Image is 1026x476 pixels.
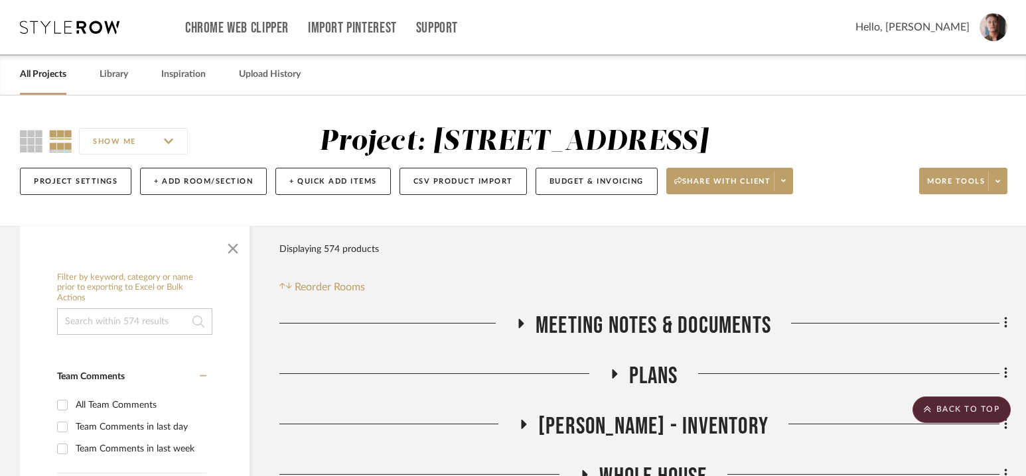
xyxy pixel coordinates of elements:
a: Inspiration [161,66,206,84]
div: Team Comments in last week [76,438,203,459]
a: All Projects [20,66,66,84]
div: Team Comments in last day [76,416,203,438]
input: Search within 574 results [57,308,212,335]
img: avatar [980,13,1007,41]
a: Import Pinterest [308,23,397,34]
button: Budget & Invoicing [536,168,658,195]
span: More tools [927,176,985,196]
span: [PERSON_NAME] - Inventory [538,412,769,441]
button: Reorder Rooms [279,279,365,295]
button: More tools [919,168,1007,194]
span: Reorder Rooms [295,279,365,295]
scroll-to-top-button: BACK TO TOP [913,396,1011,423]
a: Upload History [239,66,301,84]
button: CSV Product Import [400,168,527,195]
button: Project Settings [20,168,131,195]
button: Close [220,233,246,259]
div: Project: [STREET_ADDRESS] [319,128,709,156]
div: All Team Comments [76,394,203,416]
a: Support [416,23,458,34]
a: Chrome Web Clipper [185,23,289,34]
span: Meeting notes & Documents [536,312,771,340]
div: Displaying 574 products [279,236,379,263]
a: Library [100,66,128,84]
span: Hello, [PERSON_NAME] [855,19,970,35]
h6: Filter by keyword, category or name prior to exporting to Excel or Bulk Actions [57,272,212,304]
span: Team Comments [57,372,125,381]
span: Plans [629,362,678,390]
button: + Add Room/Section [140,168,267,195]
button: + Quick Add Items [275,168,391,195]
button: Share with client [666,168,794,194]
span: Share with client [674,176,771,196]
